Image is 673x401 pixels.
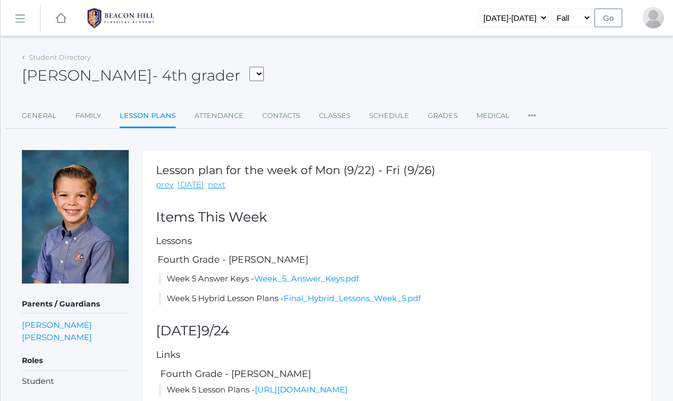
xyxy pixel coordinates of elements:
[201,323,230,339] span: 9/24
[284,293,421,303] a: Final_Hybrid_Lessons_Week_5.pdf
[319,105,350,127] a: Classes
[159,384,638,396] li: Week 5 Lesson Plans -
[254,273,359,284] a: Week_5_Answer_Keys.pdf
[22,67,264,84] h2: [PERSON_NAME]
[194,105,244,127] a: Attendance
[369,105,409,127] a: Schedule
[156,350,638,360] h5: Links
[22,295,129,313] h5: Parents / Guardians
[594,9,622,27] input: Go
[159,293,638,305] li: Week 5 Hybrid Lesson Plans -
[643,7,664,28] div: Heather Bernardi
[75,105,101,127] a: Family
[255,384,348,395] a: [URL][DOMAIN_NAME]
[22,331,92,343] a: [PERSON_NAME]
[156,324,638,339] h2: [DATE]
[120,105,176,128] a: Lesson Plans
[22,319,92,331] a: [PERSON_NAME]
[152,66,240,84] span: - 4th grader
[177,179,204,191] a: [DATE]
[156,236,638,246] h5: Lessons
[22,150,129,284] img: James Bernardi
[156,210,638,225] h2: Items This Week
[22,352,129,370] h5: Roles
[156,255,638,265] h5: Fourth Grade - [PERSON_NAME]
[156,164,435,176] h1: Lesson plan for the week of Mon (9/22) - Fri (9/26)
[22,105,57,127] a: General
[262,105,300,127] a: Contacts
[156,179,174,191] a: prev
[29,53,91,61] a: Student Directory
[81,5,161,32] img: 1_BHCALogos-05.png
[208,179,225,191] a: next
[22,375,129,388] li: Student
[428,105,458,127] a: Grades
[159,273,638,285] li: Week 5 Answer Keys -
[476,105,510,127] a: Medical
[159,369,638,379] h5: Fourth Grade - [PERSON_NAME]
